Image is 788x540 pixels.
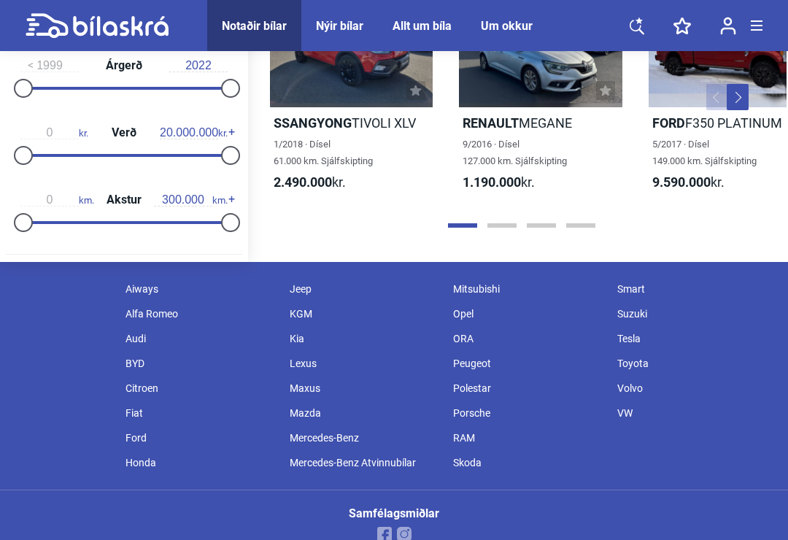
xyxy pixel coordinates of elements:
div: BYD [118,351,282,376]
div: Jeep [282,277,447,301]
b: 9.590.000 [652,174,711,190]
span: km. [20,193,94,207]
a: Notaðir bílar [222,19,287,33]
button: Previous [706,84,728,110]
span: kr. [160,126,228,139]
button: Page 2 [487,223,517,228]
div: Suzuki [610,301,774,326]
div: Toyota [610,351,774,376]
div: Mitsubishi [446,277,610,301]
div: Honda [118,450,282,475]
button: Next [727,84,749,110]
div: Maxus [282,376,447,401]
span: Verð [108,127,140,139]
b: 2.490.000 [274,174,332,190]
div: Skoda [446,450,610,475]
div: Ford [118,425,282,450]
div: Tesla [610,326,774,351]
a: Nýir bílar [316,19,363,33]
div: Lexus [282,351,447,376]
div: Fiat [118,401,282,425]
div: RAM [446,425,610,450]
div: Mercedes-Benz [282,425,447,450]
h2: MEGANE [459,115,622,131]
div: Peugeot [446,351,610,376]
div: Polestar [446,376,610,401]
button: Page 1 [448,223,477,228]
span: 1/2018 · Dísel 61.000 km. Sjálfskipting [274,139,373,166]
div: KGM [282,301,447,326]
b: Ford [652,115,685,131]
a: Allt um bíla [393,19,452,33]
h2: TIVOLI XLV [270,115,433,131]
div: Mazda [282,401,447,425]
a: Um okkur [481,19,533,33]
div: Porsche [446,401,610,425]
button: Page 4 [566,223,595,228]
div: Mercedes-Benz Atvinnubílar [282,450,447,475]
b: 1.190.000 [463,174,521,190]
span: Akstur [103,194,145,206]
b: Ssangyong [274,115,352,131]
div: Samfélagsmiðlar [349,508,439,520]
span: kr. [274,174,346,190]
span: km. [154,193,228,207]
div: VW [610,401,774,425]
b: Renault [463,115,519,131]
div: Volvo [610,376,774,401]
div: Alfa Romeo [118,301,282,326]
span: Árgerð [102,60,146,72]
div: Aiways [118,277,282,301]
span: kr. [652,174,725,190]
div: Kia [282,326,447,351]
img: user-login.svg [720,17,736,35]
span: 9/2016 · Dísel 127.000 km. Sjálfskipting [463,139,567,166]
div: Audi [118,326,282,351]
div: Smart [610,277,774,301]
span: 5/2017 · Dísel 149.000 km. Sjálfskipting [652,139,757,166]
button: Page 3 [527,223,556,228]
div: ORA [446,326,610,351]
div: Opel [446,301,610,326]
div: Citroen [118,376,282,401]
span: kr. [20,126,88,139]
span: kr. [463,174,535,190]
